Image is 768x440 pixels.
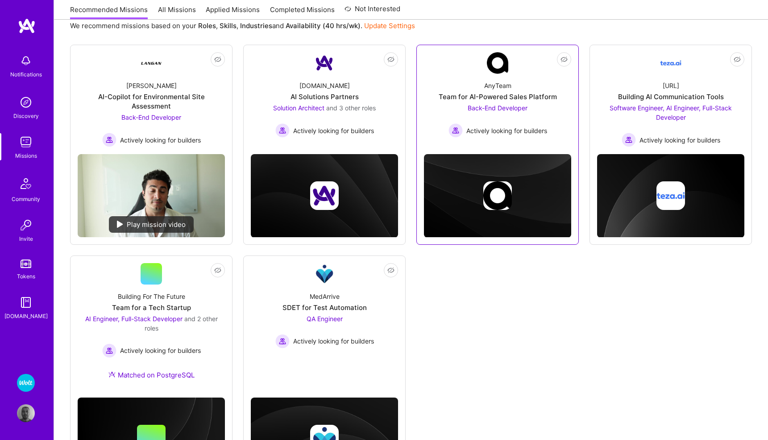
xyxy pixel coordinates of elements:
[251,154,398,238] img: cover
[251,263,398,368] a: Company LogoMedArriveSDET for Test AutomationQA Engineer Actively looking for buildersActively lo...
[120,135,201,145] span: Actively looking for builders
[17,374,35,392] img: Wolt - Fintech: Payments Expansion Team
[15,404,37,422] a: User Avatar
[282,303,367,312] div: SDET for Test Automation
[424,154,571,238] img: cover
[102,344,116,358] img: Actively looking for builders
[120,346,201,355] span: Actively looking for builders
[275,123,290,138] img: Actively looking for builders
[17,93,35,111] img: discovery
[13,111,39,121] div: Discovery
[291,92,359,101] div: AI Solutions Partners
[734,56,741,63] i: icon EyeClosed
[299,81,350,90] div: [DOMAIN_NAME]
[12,194,40,204] div: Community
[610,104,732,121] span: Software Engineer, AI Engineer, Full-Stack Developer
[326,104,376,112] span: and 3 other roles
[466,126,547,135] span: Actively looking for builders
[618,92,724,101] div: Building AI Communication Tools
[597,52,744,147] a: Company Logo[URL]Building AI Communication ToolsSoftware Engineer, AI Engineer, Full-Stack Develo...
[158,5,196,20] a: All Missions
[85,315,183,323] span: AI Engineer, Full-Stack Developer
[102,133,116,147] img: Actively looking for builders
[121,113,181,121] span: Back-End Developer
[273,104,324,112] span: Solution Architect
[293,336,374,346] span: Actively looking for builders
[117,221,123,228] img: play
[17,216,35,234] img: Invite
[112,303,191,312] div: Team for a Tech Startup
[275,334,290,348] img: Actively looking for builders
[310,181,339,210] img: Company logo
[141,52,162,74] img: Company Logo
[206,5,260,20] a: Applied Missions
[240,21,272,30] b: Industries
[70,21,415,30] p: We recommend missions based on your , , and .
[387,267,394,274] i: icon EyeClosed
[364,21,415,30] a: Update Settings
[639,135,720,145] span: Actively looking for builders
[126,81,177,90] div: [PERSON_NAME]
[21,260,31,268] img: tokens
[78,92,225,111] div: AI-Copilot for Environmental Site Assessment
[663,81,679,90] div: [URL]
[214,56,221,63] i: icon EyeClosed
[78,263,225,390] a: Building For The FutureTeam for a Tech StartupAI Engineer, Full-Stack Developer and 2 other roles...
[345,4,400,20] a: Not Interested
[483,181,512,210] img: Company logo
[118,292,185,301] div: Building For The Future
[387,56,394,63] i: icon EyeClosed
[310,292,340,301] div: MedArrive
[286,21,361,30] b: Availability (40 hrs/wk)
[145,315,218,332] span: and 2 other roles
[18,18,36,34] img: logo
[10,70,42,79] div: Notifications
[293,126,374,135] span: Actively looking for builders
[108,370,195,380] div: Matched on PostgreSQL
[307,315,343,323] span: QA Engineer
[622,133,636,147] img: Actively looking for builders
[17,404,35,422] img: User Avatar
[17,293,35,311] img: guide book
[4,311,48,321] div: [DOMAIN_NAME]
[487,52,508,74] img: Company Logo
[108,371,116,378] img: Ateam Purple Icon
[214,267,221,274] i: icon EyeClosed
[484,81,511,90] div: AnyTeam
[78,52,225,147] a: Company Logo[PERSON_NAME]AI-Copilot for Environmental Site AssessmentBack-End Developer Actively ...
[19,234,33,243] div: Invite
[15,151,37,160] div: Missions
[17,52,35,70] img: bell
[314,263,335,285] img: Company Logo
[439,92,557,101] div: Team for AI-Powered Sales Platform
[198,21,216,30] b: Roles
[270,5,335,20] a: Completed Missions
[560,56,568,63] i: icon EyeClosed
[448,123,463,138] img: Actively looking for builders
[314,52,335,74] img: Company Logo
[17,133,35,151] img: teamwork
[17,272,35,281] div: Tokens
[15,173,37,194] img: Community
[251,52,398,141] a: Company Logo[DOMAIN_NAME]AI Solutions PartnersSolution Architect and 3 other rolesActively lookin...
[660,52,681,74] img: Company Logo
[424,52,571,141] a: Company LogoAnyTeamTeam for AI-Powered Sales PlatformBack-End Developer Actively looking for buil...
[15,374,37,392] a: Wolt - Fintech: Payments Expansion Team
[109,216,194,233] div: Play mission video
[70,5,148,20] a: Recommended Missions
[656,181,685,210] img: Company logo
[78,154,225,237] img: No Mission
[468,104,527,112] span: Back-End Developer
[220,21,237,30] b: Skills
[597,154,744,238] img: cover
